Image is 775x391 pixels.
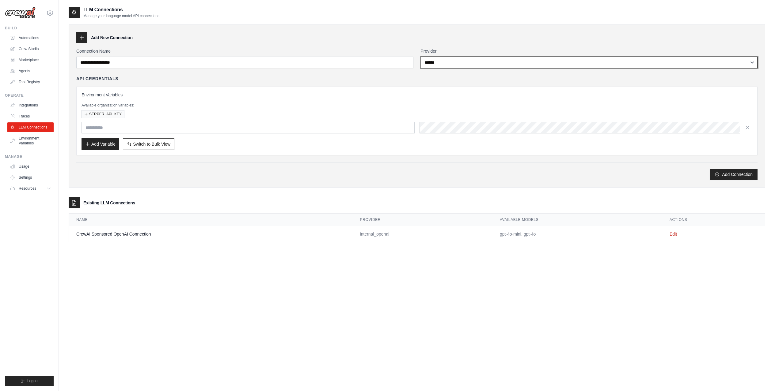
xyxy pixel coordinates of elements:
[69,214,353,226] th: Name
[7,33,54,43] a: Automations
[7,111,54,121] a: Traces
[421,48,758,54] label: Provider
[123,138,174,150] button: Switch to Bulk View
[7,122,54,132] a: LLM Connections
[91,35,133,41] h3: Add New Connection
[27,378,39,383] span: Logout
[7,77,54,87] a: Tool Registry
[7,133,54,148] a: Environment Variables
[670,232,677,236] a: Edit
[7,44,54,54] a: Crew Studio
[5,93,54,98] div: Operate
[7,55,54,65] a: Marketplace
[492,226,662,242] td: gpt-4o-mini, gpt-4o
[76,76,118,82] h4: API Credentials
[69,226,353,242] td: CrewAI Sponsored OpenAI Connection
[7,173,54,182] a: Settings
[5,376,54,386] button: Logout
[7,100,54,110] a: Integrations
[82,110,124,118] button: SERPER_API_KEY
[82,103,752,108] p: Available organization variables:
[353,226,492,242] td: internal_openai
[5,26,54,31] div: Build
[83,13,159,18] p: Manage your language model API connections
[7,162,54,171] a: Usage
[82,92,752,98] h3: Environment Variables
[83,200,135,206] h3: Existing LLM Connections
[353,214,492,226] th: Provider
[7,184,54,193] button: Resources
[492,214,662,226] th: Available Models
[5,7,36,19] img: Logo
[76,48,413,54] label: Connection Name
[83,6,159,13] h2: LLM Connections
[710,169,758,180] button: Add Connection
[662,214,765,226] th: Actions
[82,138,119,150] button: Add Variable
[133,141,170,147] span: Switch to Bulk View
[7,66,54,76] a: Agents
[19,186,36,191] span: Resources
[5,154,54,159] div: Manage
